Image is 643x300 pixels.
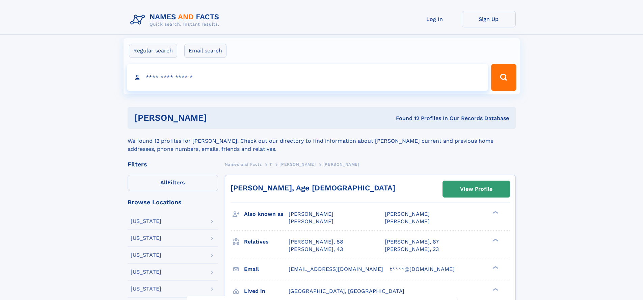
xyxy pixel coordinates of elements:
[269,160,272,168] a: T
[289,288,404,294] span: [GEOGRAPHIC_DATA], [GEOGRAPHIC_DATA]
[128,129,516,153] div: We found 12 profiles for [PERSON_NAME]. Check out our directory to find information about [PERSON...
[128,161,218,167] div: Filters
[269,162,272,167] span: T
[128,199,218,205] div: Browse Locations
[131,235,161,241] div: [US_STATE]
[244,208,289,220] h3: Also known as
[289,238,343,246] a: [PERSON_NAME], 88
[443,181,510,197] a: View Profile
[460,181,492,197] div: View Profile
[279,160,316,168] a: [PERSON_NAME]
[289,211,333,217] span: [PERSON_NAME]
[462,11,516,27] a: Sign Up
[491,287,499,292] div: ❯
[160,179,167,186] span: All
[289,266,383,272] span: [EMAIL_ADDRESS][DOMAIN_NAME]
[385,211,430,217] span: [PERSON_NAME]
[301,115,509,122] div: Found 12 Profiles In Our Records Database
[134,114,301,122] h1: [PERSON_NAME]
[323,162,359,167] span: [PERSON_NAME]
[225,160,262,168] a: Names and Facts
[129,44,177,58] label: Regular search
[289,246,343,253] a: [PERSON_NAME], 43
[128,175,218,191] label: Filters
[385,246,439,253] a: [PERSON_NAME], 23
[184,44,226,58] label: Email search
[244,263,289,275] h3: Email
[289,218,333,225] span: [PERSON_NAME]
[491,210,499,215] div: ❯
[244,285,289,297] h3: Lived in
[491,238,499,242] div: ❯
[491,64,516,91] button: Search Button
[244,236,289,248] h3: Relatives
[131,269,161,275] div: [US_STATE]
[127,64,488,91] input: search input
[385,218,430,225] span: [PERSON_NAME]
[128,11,225,29] img: Logo Names and Facts
[131,252,161,258] div: [US_STATE]
[131,218,161,224] div: [US_STATE]
[231,184,395,192] a: [PERSON_NAME], Age [DEMOGRAPHIC_DATA]
[385,238,439,246] a: [PERSON_NAME], 87
[408,11,462,27] a: Log In
[491,265,499,270] div: ❯
[131,286,161,292] div: [US_STATE]
[279,162,316,167] span: [PERSON_NAME]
